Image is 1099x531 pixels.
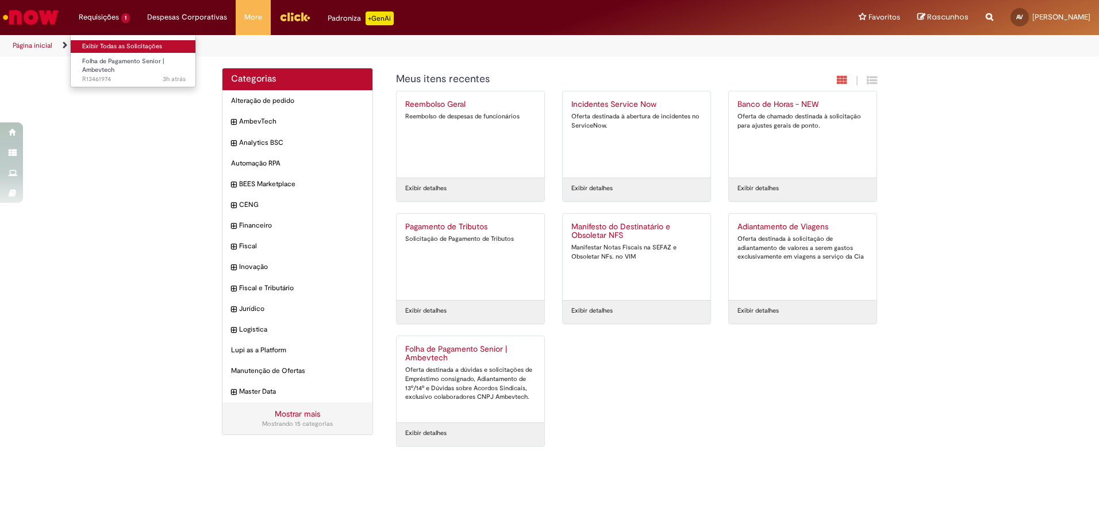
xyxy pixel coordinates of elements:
h2: Incidentes Service Now [571,100,702,109]
h2: Pagamento de Tributos [405,222,536,232]
img: click_logo_yellow_360x200.png [279,8,310,25]
span: Requisições [79,11,119,23]
div: expandir categoria Analytics BSC Analytics BSC [222,132,372,153]
span: CENG [239,200,364,210]
a: Exibir detalhes [737,306,779,315]
a: Incidentes Service Now Oferta destinada à abertura de incidentes no ServiceNow. [563,91,710,178]
div: expandir categoria Financeiro Financeiro [222,215,372,236]
a: Mostrar mais [275,409,320,419]
i: expandir categoria Financeiro [231,221,236,232]
div: Oferta destinada à solicitação de adiantamento de valores a serem gastos exclusivamente em viagen... [737,234,868,261]
a: Banco de Horas - NEW Oferta de chamado destinada à solicitação para ajustes gerais de ponto. [729,91,877,178]
div: expandir categoria Logistica Logistica [222,319,372,340]
span: More [244,11,262,23]
ul: Categorias [222,90,372,402]
i: expandir categoria Logistica [231,325,236,336]
div: Oferta destinada à abertura de incidentes no ServiceNow. [571,112,702,130]
span: Inovação [239,262,364,272]
h2: Manifesto do Destinatário e Obsoletar NFS [571,222,702,241]
div: expandir categoria Jurídico Jurídico [222,298,372,320]
div: Manutenção de Ofertas [222,360,372,382]
i: expandir categoria BEES Marketplace [231,179,236,191]
a: Exibir detalhes [571,184,613,193]
time: 29/08/2025 11:44:39 [163,75,186,83]
a: Exibir detalhes [405,184,447,193]
div: expandir categoria Inovação Inovação [222,256,372,278]
span: Logistica [239,325,364,334]
h2: Folha de Pagamento Senior | Ambevtech [405,345,536,363]
div: Automação RPA [222,153,372,174]
div: Oferta de chamado destinada à solicitação para ajustes gerais de ponto. [737,112,868,130]
i: expandir categoria AmbevTech [231,117,236,128]
i: expandir categoria CENG [231,200,236,211]
span: Manutenção de Ofertas [231,366,364,376]
div: Reembolso de despesas de funcionários [405,112,536,121]
div: expandir categoria CENG CENG [222,194,372,216]
div: Oferta destinada a dúvidas e solicitações de Empréstimo consignado, Adiantamento de 13º/14º e Dúv... [405,365,536,402]
div: expandir categoria Fiscal Fiscal [222,236,372,257]
span: Despesas Corporativas [147,11,227,23]
span: Automação RPA [231,159,364,168]
div: expandir categoria Master Data Master Data [222,381,372,402]
div: Manifestar Notas Fiscais na SEFAZ e Obsoletar NFs. no VIM [571,243,702,261]
i: expandir categoria Jurídico [231,304,236,315]
a: Exibir Todas as Solicitações [71,40,197,53]
i: expandir categoria Analytics BSC [231,138,236,149]
a: Exibir detalhes [737,184,779,193]
a: Rascunhos [917,12,969,23]
div: expandir categoria BEES Marketplace BEES Marketplace [222,174,372,195]
h1: {"description":"","title":"Meus itens recentes"} Categoria [396,74,753,85]
p: +GenAi [366,11,394,25]
i: Exibição de grade [867,75,877,86]
a: Pagamento de Tributos Solicitação de Pagamento de Tributos [397,214,544,300]
span: Folha de Pagamento Senior | Ambevtech [82,57,164,75]
span: Financeiro [239,221,364,230]
a: Folha de Pagamento Senior | Ambevtech Oferta destinada a dúvidas e solicitações de Empréstimo con... [397,336,544,422]
a: Exibir detalhes [405,306,447,315]
i: expandir categoria Fiscal [231,241,236,253]
span: Analytics BSC [239,138,364,148]
div: expandir categoria AmbevTech AmbevTech [222,111,372,132]
h2: Categorias [231,74,364,84]
span: BEES Marketplace [239,179,364,189]
span: R13461974 [82,75,186,84]
h2: Banco de Horas - NEW [737,100,868,109]
ul: Trilhas de página [9,35,724,56]
div: Alteração de pedido [222,90,372,111]
div: Padroniza [328,11,394,25]
span: Fiscal [239,241,364,251]
span: Rascunhos [927,11,969,22]
div: Lupi as a Platform [222,340,372,361]
span: 1 [121,13,130,23]
span: Favoritos [869,11,900,23]
a: Reembolso Geral Reembolso de despesas de funcionários [397,91,544,178]
span: [PERSON_NAME] [1032,12,1090,22]
span: 3h atrás [163,75,186,83]
h2: Adiantamento de Viagens [737,222,868,232]
span: Fiscal e Tributário [239,283,364,293]
a: Exibir detalhes [405,429,447,438]
span: AV [1016,13,1023,21]
h2: Reembolso Geral [405,100,536,109]
a: Aberto R13461974 : Folha de Pagamento Senior | Ambevtech [71,55,197,80]
i: Exibição em cartão [837,75,847,86]
i: expandir categoria Master Data [231,387,236,398]
span: Master Data [239,387,364,397]
a: Manifesto do Destinatário e Obsoletar NFS Manifestar Notas Fiscais na SEFAZ e Obsoletar NFs. no VIM [563,214,710,300]
span: Jurídico [239,304,364,314]
div: Solicitação de Pagamento de Tributos [405,234,536,244]
div: Mostrando 15 categorias [231,420,364,429]
span: | [856,74,858,87]
span: Alteração de pedido [231,96,364,106]
span: Lupi as a Platform [231,345,364,355]
i: expandir categoria Inovação [231,262,236,274]
ul: Requisições [70,34,196,87]
a: Adiantamento de Viagens Oferta destinada à solicitação de adiantamento de valores a serem gastos ... [729,214,877,300]
span: AmbevTech [239,117,364,126]
img: ServiceNow [1,6,60,29]
a: Página inicial [13,41,52,50]
a: Exibir detalhes [571,306,613,315]
div: expandir categoria Fiscal e Tributário Fiscal e Tributário [222,278,372,299]
i: expandir categoria Fiscal e Tributário [231,283,236,295]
